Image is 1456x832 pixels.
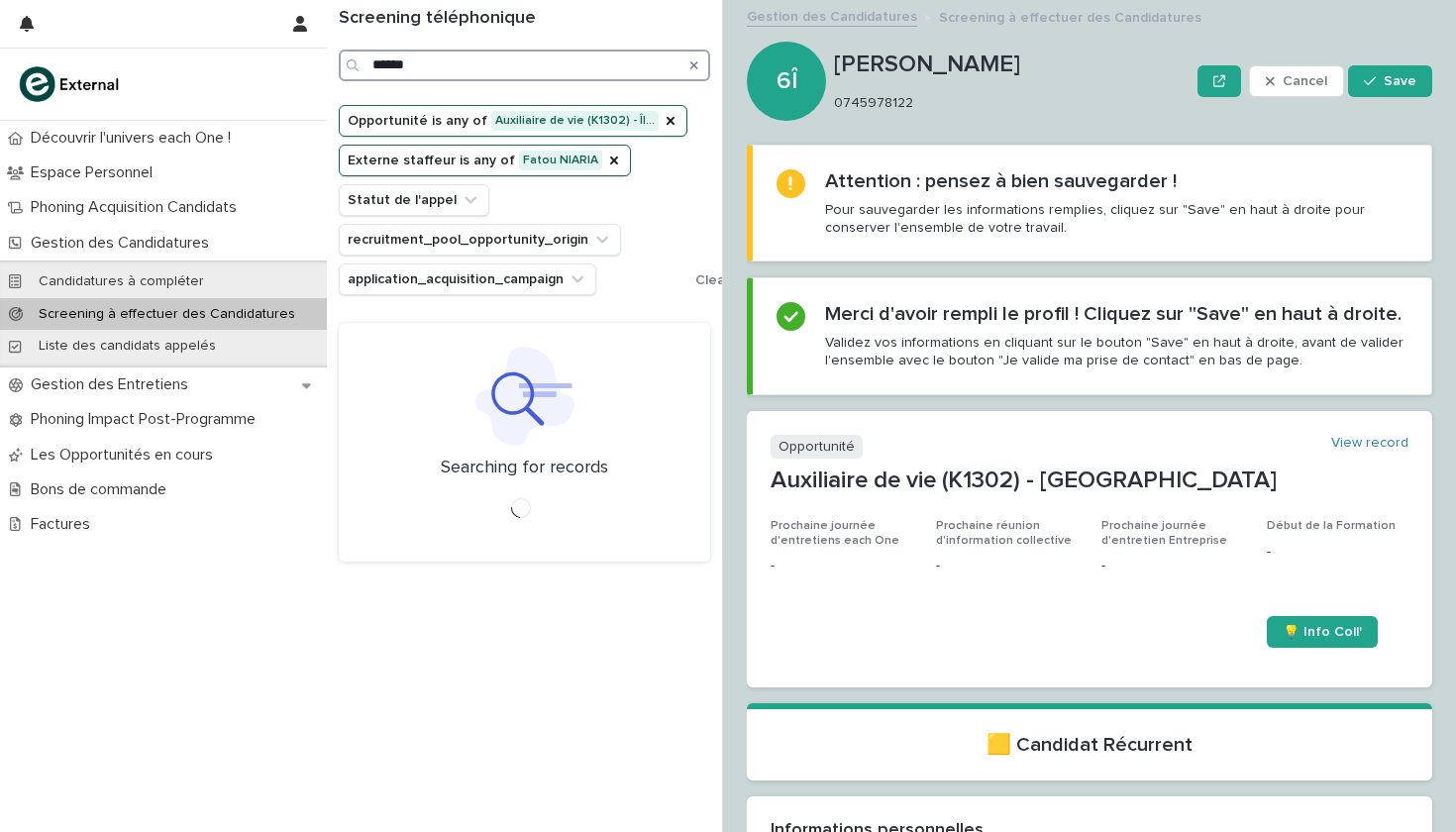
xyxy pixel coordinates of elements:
a: View record [1331,435,1408,452]
p: Espace Personnel [23,163,168,182]
button: Opportunité [339,105,687,137]
p: - [1267,542,1408,563]
p: Validez vos informations en cliquant sur le bouton "Save" en haut à droite, avant de valider l'en... [825,334,1407,369]
h2: Merci d'avoir rempli le profil ! Cliquez sur "Save" en haut à droite. [825,302,1402,326]
p: Liste des candidats appelés [23,338,232,355]
button: Save [1348,65,1432,97]
p: Pour sauvegarder les informations remplies, cliquez sur "Save" en haut à droite pour conserver l'... [825,201,1407,237]
span: Début de la Formation [1267,520,1396,532]
p: 0745978122 [834,95,1182,112]
p: [PERSON_NAME] [834,51,1190,79]
span: Prochaine journée d'entretiens each One [771,520,899,546]
p: Phoning Acquisition Candidats [23,198,253,217]
p: 🟨 Candidat Récurrent [771,733,1408,757]
p: Auxiliaire de vie (K1302) - [GEOGRAPHIC_DATA] [771,467,1408,495]
button: recruitment_pool_opportunity_origin [339,224,621,256]
h1: Screening téléphonique [339,8,710,30]
button: Cancel [1249,65,1344,97]
button: Externe staffeur [339,145,631,176]
p: - [771,556,912,576]
span: Cancel [1283,74,1327,88]
p: - [1101,556,1243,576]
p: Les Opportunités en cours [23,446,229,465]
p: Searching for records [441,458,608,479]
a: Gestion des Candidatures [747,4,917,27]
span: Save [1384,74,1416,88]
span: Clear all filters [695,273,789,287]
span: Prochaine réunion d'information collective [936,520,1072,546]
span: 💡 Info Coll' [1283,625,1362,639]
p: Phoning Impact Post-Programme [23,410,271,429]
p: Candidatures à compléter [23,273,220,290]
p: Opportunité [771,435,863,460]
a: 💡 Info Coll' [1267,616,1378,648]
p: - [936,556,1078,576]
input: Search [339,50,710,81]
button: application_acquisition_campaign [339,263,596,295]
p: Gestion des Candidatures [23,234,225,253]
p: Bons de commande [23,480,182,499]
h2: Attention : pensez à bien sauvegarder ! [825,169,1177,193]
p: Découvrir l'univers each One ! [23,129,247,148]
button: Clear all filters [687,265,789,295]
p: Gestion des Entretiens [23,375,204,394]
p: Screening à effectuer des Candidatures [23,306,311,323]
p: Factures [23,515,106,534]
img: bc51vvfgR2QLHU84CWIQ [16,64,125,104]
p: Screening à effectuer des Candidatures [939,5,1201,27]
button: Statut de l'appel [339,184,489,216]
span: Prochaine journée d'entretien Entreprise [1101,520,1227,546]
